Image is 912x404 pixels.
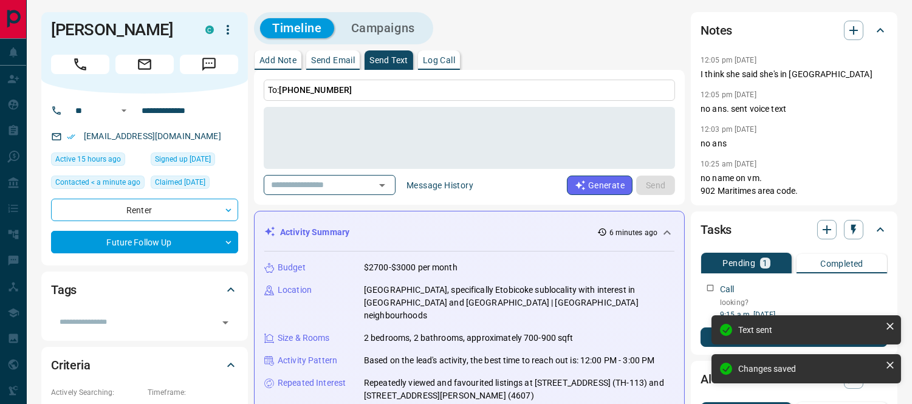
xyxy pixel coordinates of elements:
span: Message [180,55,238,74]
p: Activity Summary [280,226,349,239]
p: Pending [722,259,755,267]
button: Campaigns [339,18,427,38]
button: Open [217,314,234,331]
svg: Email Verified [67,132,75,141]
div: Changes saved [738,364,880,374]
button: Open [374,177,391,194]
h2: Tasks [701,220,732,239]
p: 2 bedrooms, 2 bathrooms, approximately 700-900 sqft [364,332,574,344]
p: I think she said she's in [GEOGRAPHIC_DATA] [701,68,888,81]
p: Actively Searching: [51,387,142,398]
div: Fri Oct 10 2025 [151,176,238,193]
div: Future Follow Up [51,231,238,253]
p: 10:25 am [DATE] [701,160,756,168]
div: condos.ca [205,26,214,34]
div: Notes [701,16,888,45]
span: [PHONE_NUMBER] [279,85,352,95]
div: Tasks [701,215,888,244]
h1: [PERSON_NAME] [51,20,187,39]
h2: Tags [51,280,77,300]
button: Message History [399,176,481,195]
p: 12:03 pm [DATE] [701,125,756,134]
p: 12:05 pm [DATE] [701,91,756,99]
p: Budget [278,261,306,274]
div: Text sent [738,325,880,335]
h2: Alerts [701,369,732,389]
p: no ans. sent voice text [701,103,888,115]
p: Size & Rooms [278,332,330,344]
p: no ans [701,137,888,150]
div: Thu Oct 09 2025 [151,152,238,169]
span: Email [115,55,174,74]
button: Generate [567,176,633,195]
p: Timeframe: [148,387,238,398]
p: Call [720,283,735,296]
p: Completed [820,259,863,268]
p: Based on the lead's activity, the best time to reach out is: 12:00 PM - 3:00 PM [364,354,654,367]
button: Open [117,103,131,118]
p: 12:05 pm [DATE] [701,56,756,64]
span: Signed up [DATE] [155,153,211,165]
div: Alerts [701,365,888,394]
div: Activity Summary6 minutes ago [264,221,674,244]
button: New Task [701,327,888,347]
p: looking? [720,297,888,308]
div: Criteria [51,351,238,380]
p: no name on vm. 902 Maritimes area code. [701,172,888,197]
p: Send Text [369,56,408,64]
p: Location [278,284,312,296]
span: Call [51,55,109,74]
span: Claimed [DATE] [155,176,205,188]
h2: Criteria [51,355,91,375]
div: Wed Oct 15 2025 [51,176,145,193]
p: Repeated Interest [278,377,346,389]
p: Add Note [259,56,297,64]
p: 1 [763,259,767,267]
p: To: [264,80,675,101]
p: [GEOGRAPHIC_DATA], specifically Etobicoke sublocality with interest in [GEOGRAPHIC_DATA] and [GEO... [364,284,674,322]
div: Renter [51,199,238,221]
a: [EMAIL_ADDRESS][DOMAIN_NAME] [84,131,221,141]
p: Log Call [423,56,455,64]
div: Tags [51,275,238,304]
p: Send Email [311,56,355,64]
div: Tue Oct 14 2025 [51,152,145,169]
p: Repeatedly viewed and favourited listings at [STREET_ADDRESS] (TH-113) and [STREET_ADDRESS][PERSO... [364,377,674,402]
span: Contacted < a minute ago [55,176,140,188]
button: Timeline [260,18,334,38]
span: Active 15 hours ago [55,153,121,165]
p: 9:15 a.m. [DATE] [720,309,888,320]
p: Activity Pattern [278,354,337,367]
p: $2700-$3000 per month [364,261,458,274]
p: 6 minutes ago [609,227,657,238]
h2: Notes [701,21,732,40]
